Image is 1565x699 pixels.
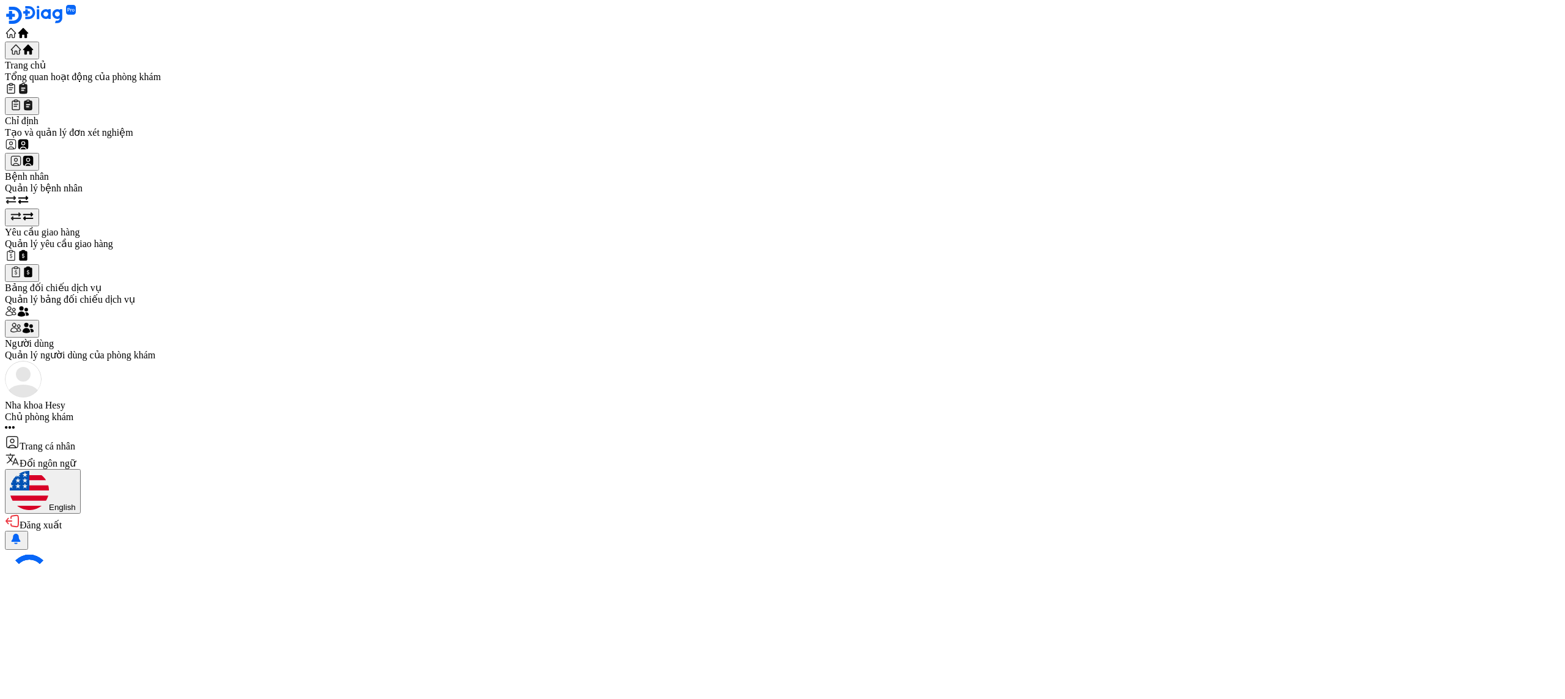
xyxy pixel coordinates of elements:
div: Trang chủ [5,59,1560,71]
div: Người dùng [5,338,1560,349]
div: Bảng đối chiếu dịch vụ [5,282,1560,294]
div: Tổng quan hoạt động của phòng khám [5,71,1560,83]
img: logo [5,6,23,24]
button: English [5,469,81,514]
div: Yêu cầu giao hàng [5,226,1560,238]
div: Chỉ định [5,115,1560,127]
div: Bệnh nhân [5,171,1560,182]
div: Quản lý bệnh nhân [5,182,1560,194]
span: English [49,503,76,512]
div: Nha khoa Hesy [5,400,1560,411]
div: Trang cá nhân [5,435,1560,452]
img: logo [23,5,76,24]
div: Chủ phòng khám [5,411,1560,423]
img: logo [5,361,42,398]
div: Đổi ngôn ngữ [5,452,1560,514]
div: Tạo và quản lý đơn xét nghiệm [5,127,1560,138]
img: English [10,471,49,510]
div: Quản lý yêu cầu giao hàng [5,238,1560,250]
div: Đăng xuất [5,514,1560,531]
div: Quản lý bảng đối chiếu dịch vụ [5,294,1560,305]
div: Quản lý người dùng của phòng khám [5,349,1560,361]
